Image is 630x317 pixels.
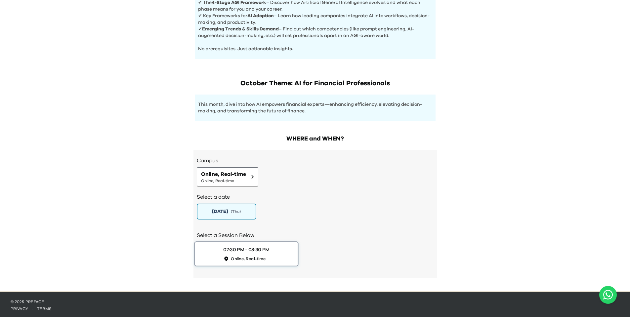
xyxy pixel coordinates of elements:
[202,27,279,31] b: Emerging Trends & Skills Demand
[198,39,432,52] p: No prerequisites. Just actionable insights.
[231,209,241,214] span: ( Thu )
[599,286,617,304] a: Chat with us on WhatsApp
[223,246,270,253] div: 07:30 PM - 08:30 PM
[247,14,274,18] b: AI Adoption
[195,79,436,88] h1: October Theme: AI for Financial Professionals
[197,167,258,186] button: Online, Real-timeOnline, Real-time
[197,157,434,165] h3: Campus
[193,134,437,143] h2: WHERE and WHEN?
[197,231,434,239] h2: Select a Session Below
[197,204,256,219] button: [DATE](Thu)
[198,26,432,39] p: ✔ – Find out which competencies (like prompt engineering, AI-augmented decision-making, etc.) wil...
[231,256,266,261] span: Online, Real-time
[212,0,266,5] b: 4-Stage AGI Framework
[194,241,298,266] button: 07:30 PM - 08:30 PMOnline, Real-time
[197,193,434,201] h2: Select a date
[28,307,37,311] span: ·
[201,178,246,183] span: Online, Real-time
[198,101,432,114] p: This month, dive into how AI empowers financial experts—enhancing efficiency, elevating decision-...
[11,299,619,304] p: © 2025 Preface
[599,286,617,304] button: Open WhatsApp chat
[11,307,28,311] a: privacy
[201,170,246,178] span: Online, Real-time
[37,307,52,311] a: terms
[198,13,432,26] p: ✔ Key Frameworks for – Learn how leading companies integrate AI into workflows, decision-making, ...
[212,208,228,215] span: [DATE]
